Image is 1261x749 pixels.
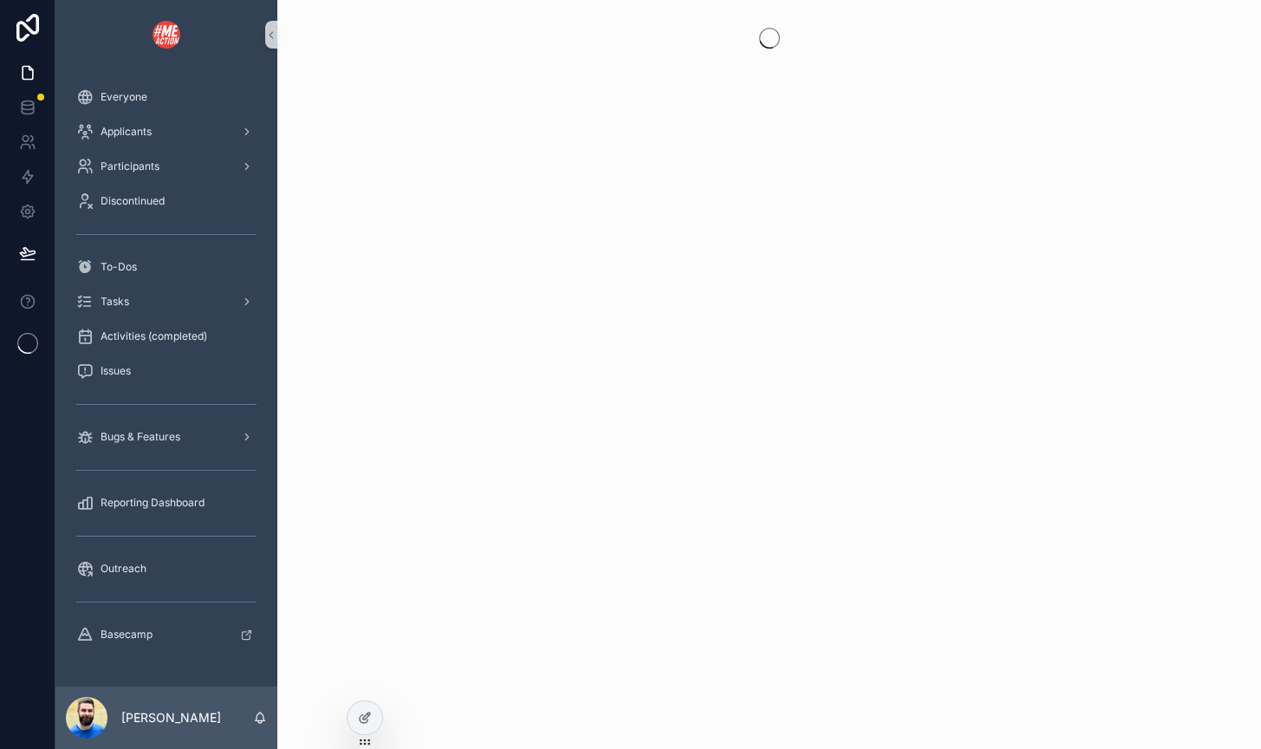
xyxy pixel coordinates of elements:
[101,194,165,208] span: Discontinued
[66,251,267,283] a: To-Dos
[101,90,147,104] span: Everyone
[66,151,267,182] a: Participants
[66,487,267,518] a: Reporting Dashboard
[101,496,205,510] span: Reporting Dashboard
[66,421,267,453] a: Bugs & Features
[101,562,146,576] span: Outreach
[66,81,267,113] a: Everyone
[101,160,159,173] span: Participants
[101,260,137,274] span: To-Dos
[101,364,131,378] span: Issues
[101,125,152,139] span: Applicants
[66,321,267,352] a: Activities (completed)
[55,69,277,673] div: scrollable content
[101,295,129,309] span: Tasks
[66,286,267,317] a: Tasks
[66,553,267,584] a: Outreach
[66,116,267,147] a: Applicants
[66,186,267,217] a: Discontinued
[121,709,221,726] p: [PERSON_NAME]
[101,628,153,642] span: Basecamp
[153,21,180,49] img: App logo
[66,355,267,387] a: Issues
[101,329,207,343] span: Activities (completed)
[66,619,267,650] a: Basecamp
[101,430,180,444] span: Bugs & Features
